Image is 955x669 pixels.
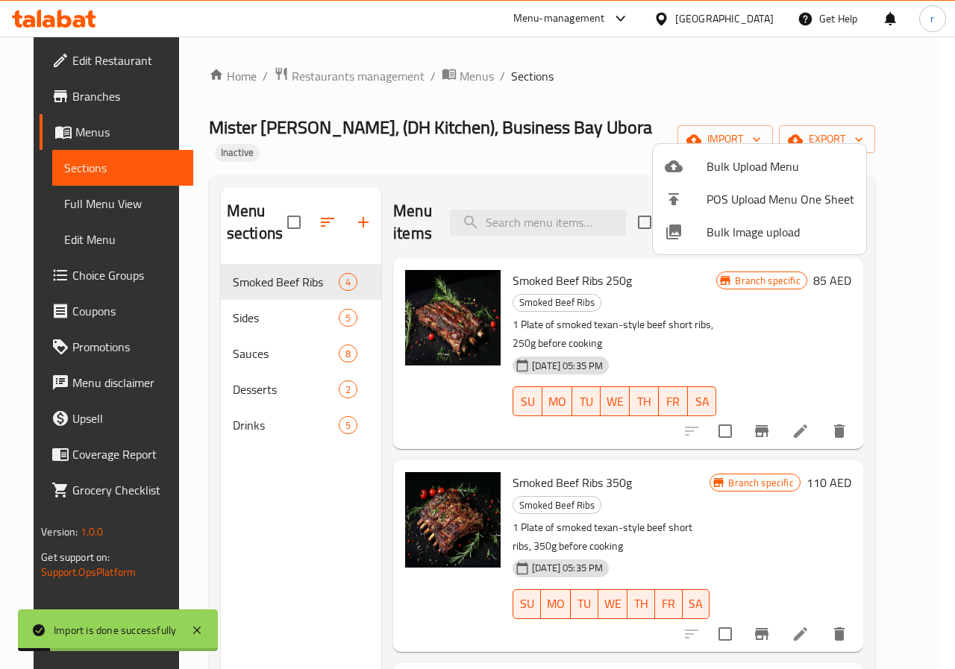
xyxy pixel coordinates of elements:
span: Bulk Image upload [707,223,854,241]
li: Upload bulk menu [653,150,866,183]
span: POS Upload Menu One Sheet [707,190,854,208]
li: POS Upload Menu One Sheet [653,183,866,216]
div: Import is done successfully [54,622,176,638]
span: Bulk Upload Menu [707,157,854,175]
